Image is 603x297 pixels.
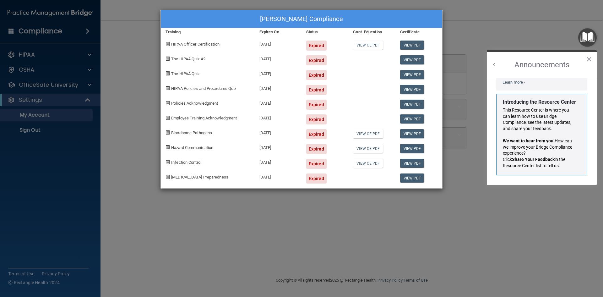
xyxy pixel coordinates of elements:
strong: Share Your Feedback [512,157,555,162]
div: [DATE] [255,124,301,139]
span: Hazard Communication [171,145,213,150]
div: Training [161,28,255,36]
a: View PDF [400,144,424,153]
a: View PDF [400,129,424,138]
a: View CE PDF [353,41,383,50]
div: [DATE] [255,154,301,169]
a: View CE PDF [353,159,383,168]
div: Expired [306,70,327,80]
div: [DATE] [255,36,301,51]
a: View PDF [400,114,424,124]
span: Bloodborne Pathogens [171,130,212,135]
span: Policies Acknowledgment [171,101,218,106]
a: View PDF [400,159,424,168]
a: View PDF [400,173,424,183]
div: [DATE] [255,65,301,80]
button: Back to Resource Center Home [491,62,497,68]
a: View CE PDF [353,144,383,153]
div: [DATE] [255,51,301,65]
span: HIPAA Officer Certification [171,42,220,47]
span: Click [503,157,512,162]
div: [DATE] [255,95,301,110]
a: View PDF [400,100,424,109]
div: Certificate [395,28,442,36]
div: Expired [306,100,327,110]
a: View CE PDF [353,129,383,138]
span: Employee Training Acknowledgment [171,116,237,120]
span: The HIPAA Quiz #2 [171,57,205,61]
div: Expired [306,173,327,184]
a: View PDF [400,55,424,64]
a: View PDF [400,41,424,50]
div: [DATE] [255,169,301,184]
a: View PDF [400,85,424,94]
div: Expired [306,129,327,139]
strong: Introducing the Resource Center [503,99,576,105]
p: This Resource Center is where you can learn how to use Bridge Compliance, see the latest updates,... [503,107,576,132]
div: [DATE] [255,139,301,154]
span: Infection Control [171,160,201,165]
div: [DATE] [255,110,301,124]
span: The HIPAA Quiz [171,71,199,76]
div: Expired [306,85,327,95]
div: Status [301,28,348,36]
div: Expired [306,159,327,169]
strong: We want to hear from you! [503,138,555,143]
div: [PERSON_NAME] Compliance [161,10,442,28]
div: Expired [306,144,327,154]
div: Expired [306,55,327,65]
div: [DATE] [255,80,301,95]
div: Resource Center [487,50,597,185]
div: Expired [306,41,327,51]
div: Expires On [255,28,301,36]
div: Cont. Education [348,28,395,36]
button: Close [586,54,592,64]
span: [MEDICAL_DATA] Preparedness [171,175,228,179]
span: How can we improve your Bridge Compliance experience? [503,138,573,156]
a: Learn more › [503,80,525,85]
div: Expired [306,114,327,124]
h2: Announcements [487,52,597,78]
span: HIPAA Policies and Procedures Quiz [171,86,236,91]
a: View PDF [400,70,424,79]
span: in the Resource Center list to tell us. [503,157,566,168]
button: Open Resource Center [578,28,597,47]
